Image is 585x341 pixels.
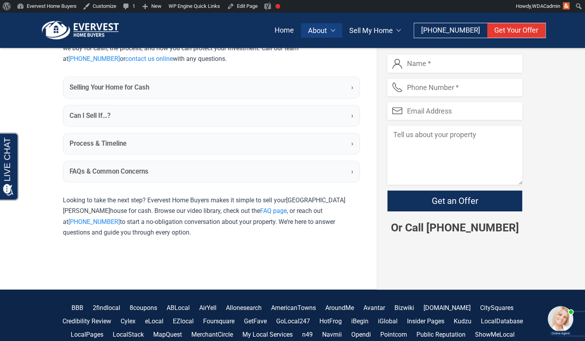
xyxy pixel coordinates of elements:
a: Allonesearch [226,303,262,313]
p: Or Call [PHONE_NUMBER] [387,221,522,235]
a: MerchantCircle [191,330,233,339]
b: Can I Sell If…? [70,111,110,121]
a: LocalPages [71,330,103,339]
span: › [351,167,353,176]
a: GetFave [244,317,267,326]
a: [PHONE_NUMBER] [68,55,120,62]
iframe: Chat Invitation [413,278,577,337]
span: Opens a chat window [19,6,63,16]
summary: FAQs & Common Concerns › [63,161,359,182]
a: My Local Services [242,330,293,339]
span: › [351,82,353,92]
a: Sell My Home [342,23,408,38]
p: Looking to take the next step? Evervest Home Buyers makes it simple to sell your house for cash. ... [63,195,360,238]
a: iGlobal [378,317,398,326]
a: Credibility Review [62,317,111,326]
a: 8coupons [130,303,157,313]
a: AirYell [199,303,216,313]
form: Contact form [387,55,522,221]
a: [PHONE_NUMBER] [68,218,120,225]
a: Navmii [322,330,342,339]
input: Get an Offer [387,191,522,211]
span: › [351,139,353,148]
a: HotFrog [319,317,342,326]
a: eLocal [145,317,163,326]
summary: Can I Sell If…? › [63,105,359,126]
a: Home [268,23,301,38]
a: AroundMe [325,303,354,313]
a: AmericanTowns [271,303,316,313]
a: [PHONE_NUMBER] [414,23,487,38]
b: Selling Your Home for Cash [70,82,149,92]
a: Foursquare [203,317,235,326]
a: Bizwiki [394,303,414,313]
a: MapQuest [153,330,182,339]
a: FAQ page [260,207,287,214]
a: Insider Pages [407,317,444,326]
input: Phone Number * [387,79,522,96]
img: logo.png [39,20,122,40]
span: WDACadmin [532,3,560,9]
span: › [351,111,353,121]
a: BBB [72,303,83,313]
a: LocalStack [113,330,144,339]
summary: Selling Your Home for Cash › [63,77,359,98]
a: EZlocal [173,317,194,326]
input: Name * [387,55,522,72]
a: n49 [302,330,313,339]
a: Cylex [121,317,136,326]
span: [PHONE_NUMBER] [421,26,480,34]
a: ABLocal [167,303,190,313]
b: FAQs & Common Concerns [70,167,149,176]
a: About [301,23,342,38]
a: contact us online [125,55,173,62]
b: Process & Timeline [70,139,127,148]
a: GoLocal247 [276,317,310,326]
a: Opendi [351,330,371,339]
a: Avantar [363,303,385,313]
summary: Process & Timeline › [63,133,359,154]
input: Email Address [387,102,522,120]
a: Get Your Offer [487,23,545,38]
a: Pointcom [380,330,407,339]
a: 2findlocal [93,303,120,313]
div: Focus keyphrase not set [275,4,280,9]
a: iBegin [351,317,369,326]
